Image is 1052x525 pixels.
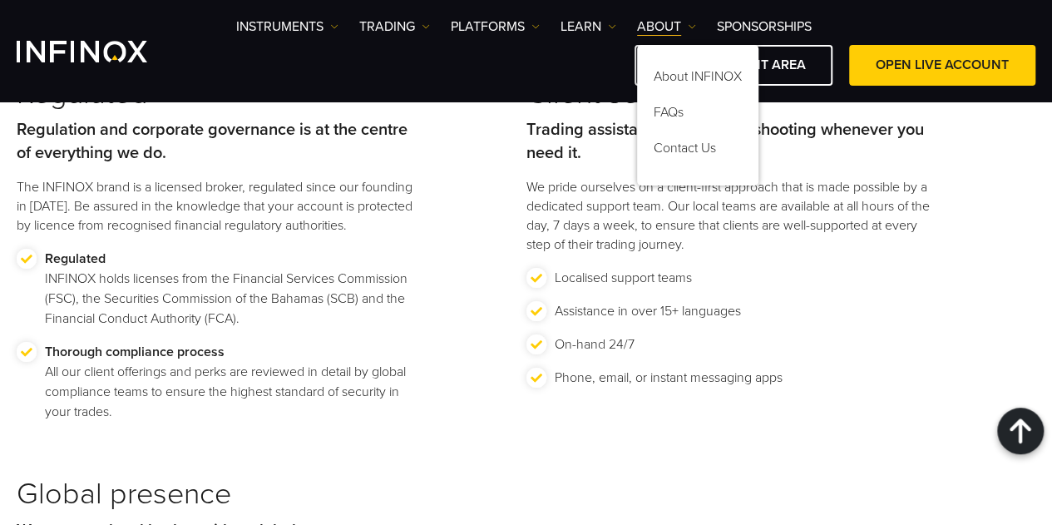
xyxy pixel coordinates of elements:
[849,45,1035,86] a: OPEN LIVE ACCOUNT
[236,17,338,37] a: Instruments
[555,334,635,354] p: On-hand 24/7
[17,41,186,62] a: INFINOX Logo
[561,17,616,37] a: Learn
[45,250,106,267] strong: Regulated
[526,120,924,163] strong: Trading assistance and troubleshooting whenever you need it.
[45,344,225,360] strong: Thorough compliance process
[45,342,424,422] p: All our client offerings and perks are reviewed in detail by global compliance teams to ensure th...
[45,249,424,329] p: INFINOX holds licenses from the Financial Services Commission (FSC), the Securities Commission of...
[555,368,783,388] p: Phone, email, or instant messaging apps
[637,97,758,133] a: FAQs
[635,45,832,86] a: LOGIN TO CLIENT AREA
[717,17,812,37] a: SPONSORSHIPS
[555,301,741,321] p: Assistance in over 15+ languages
[555,268,692,288] p: Localised support teams
[17,477,424,513] h3: Global presence
[637,62,758,97] a: About INFINOX
[451,17,540,37] a: PLATFORMS
[526,178,934,255] p: We pride ourselves on a client-first approach that is made possible by a dedicated support team. ...
[359,17,430,37] a: TRADING
[637,17,696,37] a: ABOUT
[17,178,424,235] p: The INFINOX brand is a licensed broker, regulated since our founding in [DATE]. Be assured in the...
[17,120,407,163] strong: Regulation and corporate governance is at the centre of everything we do.
[637,133,758,169] a: Contact Us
